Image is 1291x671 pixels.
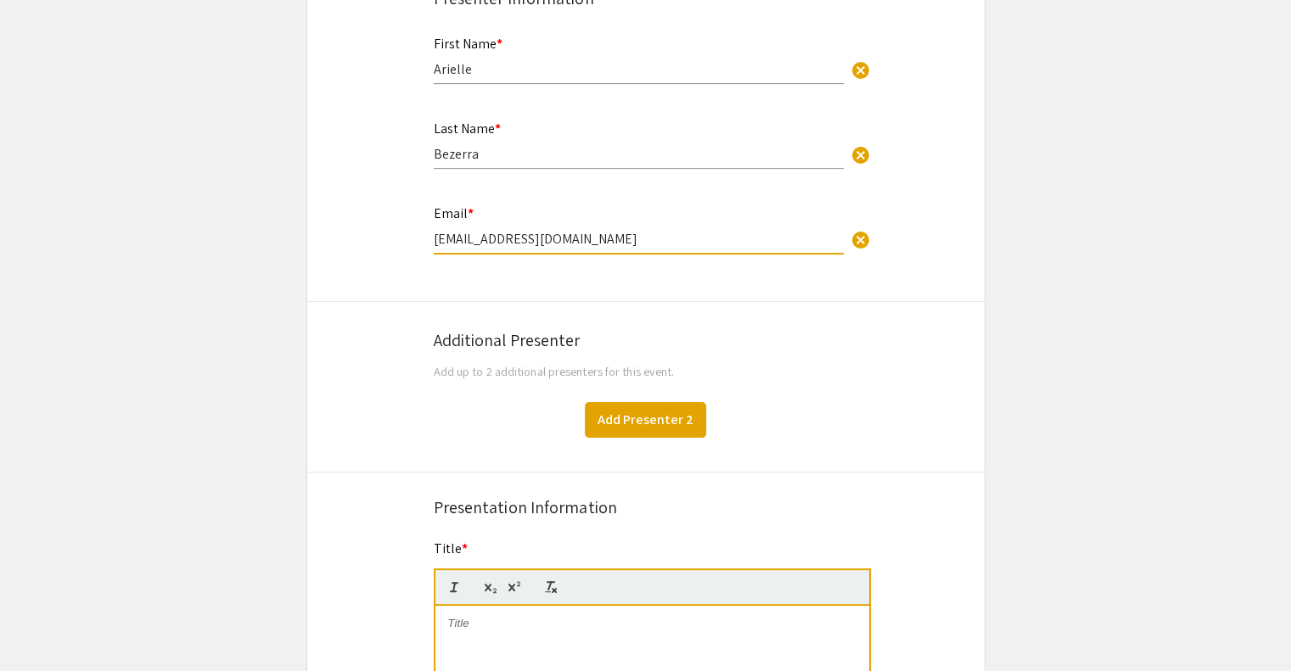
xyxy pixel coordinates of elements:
mat-label: Email [434,204,474,222]
mat-label: Title [434,540,469,557]
iframe: Chat [13,595,72,658]
button: Add Presenter 2 [585,402,706,438]
button: Clear [844,137,878,171]
input: Type Here [434,145,844,163]
span: Add up to 2 additional presenters for this event. [434,363,675,379]
button: Clear [844,221,878,255]
button: Clear [844,53,878,87]
div: Additional Presenter [434,327,858,353]
mat-label: Last Name [434,120,501,137]
input: Type Here [434,60,844,78]
span: cancel [850,145,871,165]
mat-label: First Name [434,35,502,53]
span: cancel [850,230,871,250]
span: cancel [850,60,871,81]
input: Type Here [434,230,844,248]
div: Presentation Information [434,495,858,520]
